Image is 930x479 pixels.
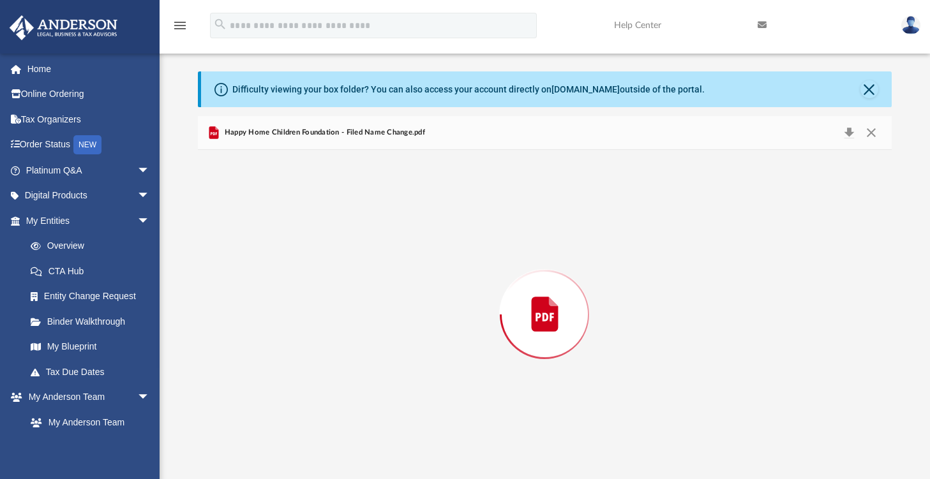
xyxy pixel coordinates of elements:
span: arrow_drop_down [137,385,163,411]
a: CTA Hub [18,258,169,284]
a: Home [9,56,169,82]
div: Difficulty viewing your box folder? You can also access your account directly on outside of the p... [232,83,705,96]
div: Preview [198,116,891,479]
a: My Anderson Team [18,409,156,435]
button: Close [860,80,878,98]
a: menu [172,24,188,33]
i: search [213,17,227,31]
a: My Anderson Teamarrow_drop_down [9,385,163,410]
a: [DOMAIN_NAME] [551,84,620,94]
a: Binder Walkthrough [18,309,169,334]
a: Tax Organizers [9,107,169,132]
a: My Entitiesarrow_drop_down [9,208,169,233]
i: menu [172,18,188,33]
div: NEW [73,135,101,154]
span: Happy Home Children Foundation - Filed Name Change.pdf [221,127,425,138]
img: Anderson Advisors Platinum Portal [6,15,121,40]
button: Close [860,124,883,142]
a: Tax Due Dates [18,359,169,385]
a: My Blueprint [18,334,163,360]
button: Download [837,124,860,142]
a: Digital Productsarrow_drop_down [9,183,169,209]
span: arrow_drop_down [137,183,163,209]
a: Entity Change Request [18,284,169,309]
a: Online Ordering [9,82,169,107]
span: arrow_drop_down [137,208,163,234]
a: Anderson System [18,435,163,461]
a: Platinum Q&Aarrow_drop_down [9,158,169,183]
a: Order StatusNEW [9,132,169,158]
a: Overview [18,233,169,259]
img: User Pic [901,16,920,34]
span: arrow_drop_down [137,158,163,184]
